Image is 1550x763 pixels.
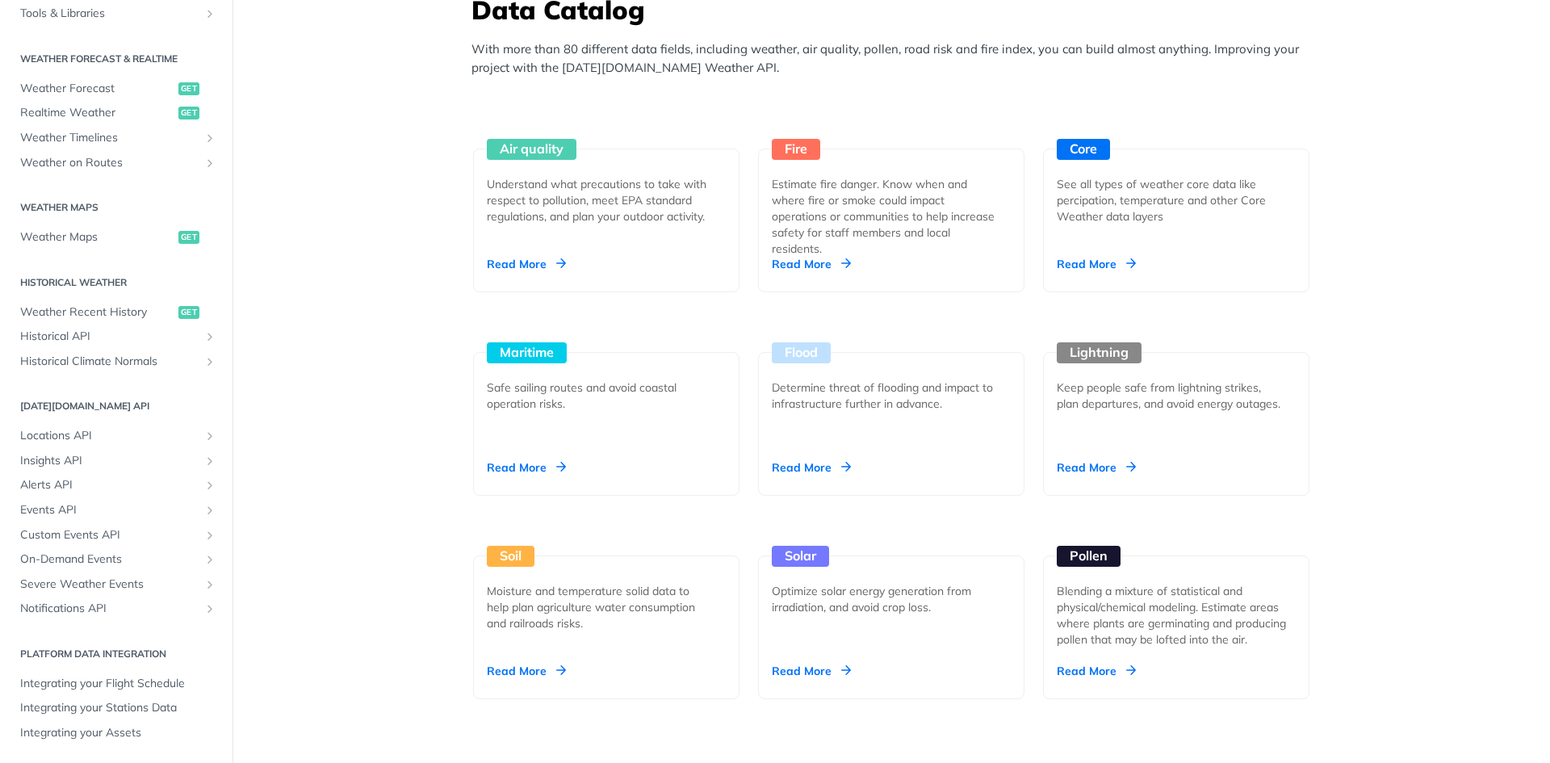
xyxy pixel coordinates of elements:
a: Soil Moisture and temperature solid data to help plan agriculture water consumption and railroads... [467,496,746,699]
h2: Platform DATA integration [12,647,220,661]
button: Show subpages for Severe Weather Events [203,578,216,591]
span: Weather Maps [20,229,174,245]
h2: Historical Weather [12,275,220,290]
span: Weather Forecast [20,81,174,97]
span: get [178,231,199,244]
a: Weather TimelinesShow subpages for Weather Timelines [12,126,220,150]
a: Integrating your Flight Schedule [12,672,220,696]
a: Integrating your Assets [12,721,220,745]
span: Integrating your Flight Schedule [20,676,216,692]
span: Insights API [20,453,199,469]
a: Weather Forecastget [12,77,220,101]
span: Weather Timelines [20,130,199,146]
a: Custom Events APIShow subpages for Custom Events API [12,523,220,547]
a: Flood Determine threat of flooding and impact to infrastructure further in advance. Read More [752,292,1031,496]
div: Flood [772,342,831,363]
a: Notifications APIShow subpages for Notifications API [12,597,220,621]
div: Maritime [487,342,567,363]
span: Historical API [20,329,199,345]
div: Blending a mixture of statistical and physical/chemical modeling. Estimate areas where plants are... [1057,583,1296,648]
span: Realtime Weather [20,105,174,121]
h2: Weather Forecast & realtime [12,52,220,66]
div: Keep people safe from lightning strikes, plan departures, and avoid energy outages. [1057,379,1283,412]
p: With more than 80 different data fields, including weather, air quality, pollen, road risk and fi... [471,40,1319,77]
span: Integrating your Assets [20,725,216,741]
div: Read More [772,256,851,272]
button: Show subpages for Insights API [203,455,216,467]
a: Air quality Understand what precautions to take with respect to pollution, meet EPA standard regu... [467,89,746,292]
a: Historical Climate NormalsShow subpages for Historical Climate Normals [12,350,220,374]
span: get [178,306,199,319]
div: Read More [487,256,566,272]
span: get [178,82,199,95]
h2: Weather Maps [12,200,220,215]
a: Maritime Safe sailing routes and avoid coastal operation risks. Read More [467,292,746,496]
a: Events APIShow subpages for Events API [12,498,220,522]
div: Read More [772,663,851,679]
a: Core See all types of weather core data like percipation, temperature and other Core Weather data... [1037,89,1316,292]
a: Locations APIShow subpages for Locations API [12,424,220,448]
span: Integrating your Stations Data [20,700,216,716]
div: Soil [487,546,534,567]
span: Severe Weather Events [20,576,199,593]
span: Tools & Libraries [20,6,199,22]
div: See all types of weather core data like percipation, temperature and other Core Weather data layers [1057,176,1283,224]
div: Read More [1057,663,1136,679]
span: Locations API [20,428,199,444]
div: Optimize solar energy generation from irradiation, and avoid crop loss. [772,583,998,615]
a: Tools & LibrariesShow subpages for Tools & Libraries [12,2,220,26]
button: Show subpages for Locations API [203,430,216,442]
div: Safe sailing routes and avoid coastal operation risks. [487,379,713,412]
div: Read More [772,459,851,476]
span: On-Demand Events [20,551,199,568]
div: Moisture and temperature solid data to help plan agriculture water consumption and railroads risks. [487,583,713,631]
span: Events API [20,502,199,518]
a: Integrating your Stations Data [12,696,220,720]
a: On-Demand EventsShow subpages for On-Demand Events [12,547,220,572]
div: Fire [772,139,820,160]
a: Historical APIShow subpages for Historical API [12,325,220,349]
span: Weather on Routes [20,155,199,171]
a: Insights APIShow subpages for Insights API [12,449,220,473]
button: Show subpages for Historical API [203,330,216,343]
a: Pollen Blending a mixture of statistical and physical/chemical modeling. Estimate areas where pla... [1037,496,1316,699]
button: Show subpages for Historical Climate Normals [203,355,216,368]
a: Fire Estimate fire danger. Know when and where fire or smoke could impact operations or communiti... [752,89,1031,292]
button: Show subpages for Notifications API [203,602,216,615]
div: Lightning [1057,342,1142,363]
a: Alerts APIShow subpages for Alerts API [12,473,220,497]
div: Read More [1057,459,1136,476]
a: Severe Weather EventsShow subpages for Severe Weather Events [12,572,220,597]
button: Show subpages for Events API [203,504,216,517]
div: Air quality [487,139,576,160]
button: Show subpages for Weather on Routes [203,157,216,170]
button: Show subpages for Custom Events API [203,529,216,542]
div: Understand what precautions to take with respect to pollution, meet EPA standard regulations, and... [487,176,713,224]
button: Show subpages for Tools & Libraries [203,7,216,20]
div: Determine threat of flooding and impact to infrastructure further in advance. [772,379,998,412]
button: Show subpages for Weather Timelines [203,132,216,145]
span: Alerts API [20,477,199,493]
div: Core [1057,139,1110,160]
div: Estimate fire danger. Know when and where fire or smoke could impact operations or communities to... [772,176,998,257]
div: Pollen [1057,546,1121,567]
span: Notifications API [20,601,199,617]
a: Realtime Weatherget [12,101,220,125]
button: Show subpages for Alerts API [203,479,216,492]
a: Weather on RoutesShow subpages for Weather on Routes [12,151,220,175]
a: Lightning Keep people safe from lightning strikes, plan departures, and avoid energy outages. Rea... [1037,292,1316,496]
span: get [178,107,199,119]
div: Read More [487,663,566,679]
span: Historical Climate Normals [20,354,199,370]
a: Weather Mapsget [12,225,220,249]
div: Read More [1057,256,1136,272]
a: Solar Optimize solar energy generation from irradiation, and avoid crop loss. Read More [752,496,1031,699]
button: Show subpages for On-Demand Events [203,553,216,566]
h2: [DATE][DOMAIN_NAME] API [12,399,220,413]
a: Weather Recent Historyget [12,300,220,325]
span: Weather Recent History [20,304,174,321]
div: Read More [487,459,566,476]
span: Custom Events API [20,527,199,543]
div: Solar [772,546,829,567]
